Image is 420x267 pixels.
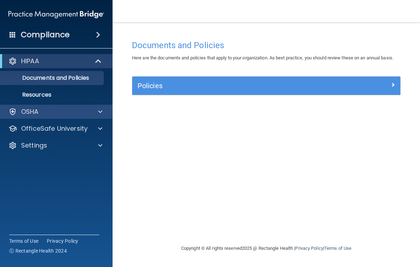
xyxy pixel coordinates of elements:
span: Here are the documents and policies that apply to your organization. As best practice, you should... [132,55,393,60]
a: HIPAA [8,57,102,65]
h4: Compliance [21,30,70,40]
a: Settings [8,141,102,150]
a: Terms of Use [9,237,38,245]
p: Documents and Policies [5,74,101,82]
p: Settings [21,141,47,150]
p: OfficeSafe University [21,124,88,133]
span: Ⓒ Rectangle Health 2024 [9,247,67,254]
div: Copyright © All rights reserved 2025 @ Rectangle Health | | [138,237,395,260]
p: HIPAA [21,57,39,65]
p: OSHA [21,108,39,116]
h4: Documents and Policies [132,41,401,50]
a: Privacy Policy [47,237,78,245]
h5: Policies [138,82,328,90]
a: OfficeSafe University [8,124,102,133]
a: Policies [138,80,395,91]
p: Resources [5,91,101,98]
a: Terms of Use [324,246,351,251]
a: Privacy Policy [295,246,323,251]
img: PMB logo [8,7,104,21]
a: OSHA [8,108,102,116]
